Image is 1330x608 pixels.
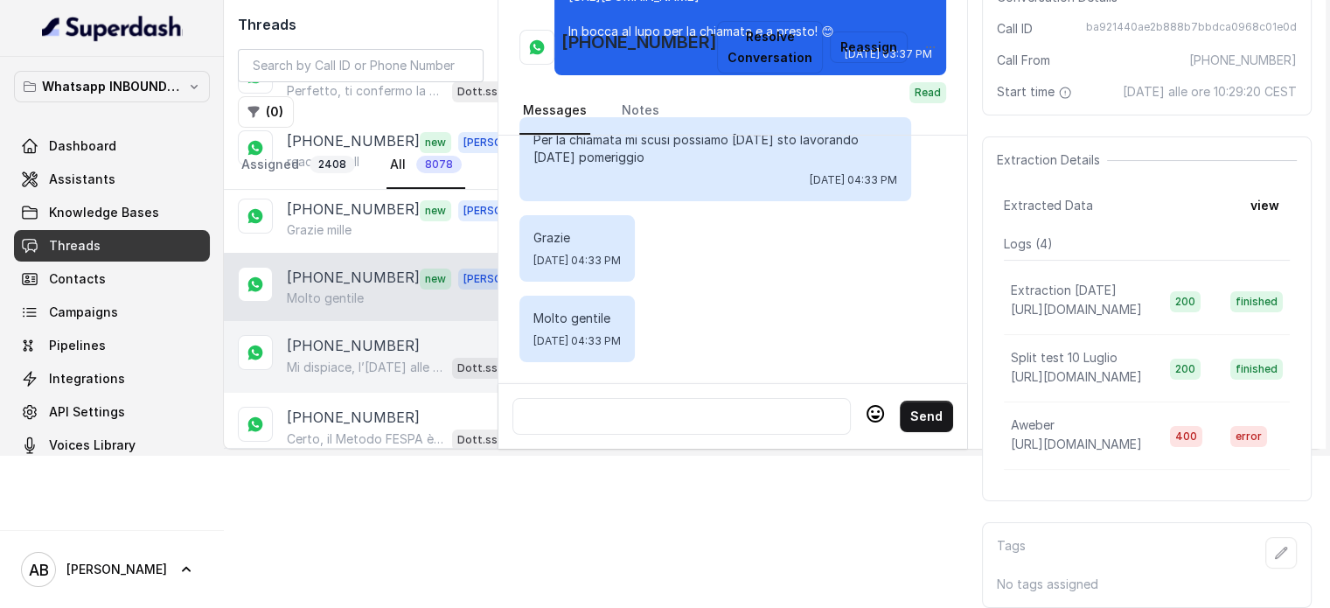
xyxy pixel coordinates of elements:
[287,290,364,307] p: Molto gentile
[1011,282,1117,299] p: Extraction [DATE]
[1011,484,1034,501] p: test
[42,76,182,97] p: Whatsapp INBOUND Workspace
[66,561,167,578] span: [PERSON_NAME]
[1170,291,1201,312] span: 200
[420,200,451,221] span: new
[1123,83,1297,101] span: [DATE] alle ore 10:29:20 CEST
[1011,349,1118,367] p: Split test 10 Luglio
[287,199,420,221] p: [PHONE_NUMBER]
[900,401,953,432] button: Send
[287,221,352,239] p: Grazie mille
[416,156,462,173] span: 8078
[238,14,484,35] h2: Threads
[457,431,527,449] p: Dott.ssa [PERSON_NAME] AI
[1230,426,1267,447] span: error
[997,537,1026,569] p: Tags
[1230,291,1283,312] span: finished
[14,164,210,195] a: Assistants
[457,360,527,377] p: Dott.ssa [PERSON_NAME] AI
[14,545,210,594] a: [PERSON_NAME]
[997,52,1050,69] span: Call From
[1004,235,1290,253] p: Logs ( 4 )
[1170,359,1201,380] span: 200
[458,200,556,221] span: [PERSON_NAME]
[1011,416,1055,434] p: Aweber
[14,130,210,162] a: Dashboard
[810,173,897,187] span: [DATE] 04:33 PM
[420,269,451,290] span: new
[1011,369,1142,384] span: [URL][DOMAIN_NAME]
[1086,20,1297,38] span: ba921440ae2b888b7bbdca0968c01e0d
[287,267,420,290] p: [PHONE_NUMBER]
[14,263,210,295] a: Contacts
[997,576,1297,593] p: No tags assigned
[1230,359,1283,380] span: finished
[49,370,125,388] span: Integrations
[618,87,663,135] a: Notes
[1011,302,1142,317] span: [URL][DOMAIN_NAME]
[1170,426,1202,447] span: 400
[49,204,159,221] span: Knowledge Bases
[533,254,621,268] span: [DATE] 04:33 PM
[14,197,210,228] a: Knowledge Bases
[14,363,210,395] a: Integrations
[49,437,136,454] span: Voices Library
[14,430,210,461] a: Voices Library
[519,87,946,135] nav: Tabs
[533,229,621,247] p: Grazie
[42,14,183,42] img: light.svg
[14,71,210,102] button: Whatsapp INBOUND Workspace
[997,83,1076,101] span: Start time
[386,142,465,189] a: All8078
[238,49,484,82] input: Search by Call ID or Phone Number
[238,96,294,128] button: (0)
[533,310,621,327] p: Molto gentile
[310,156,355,173] span: 2408
[49,137,116,155] span: Dashboard
[238,142,484,189] nav: Tabs
[458,269,556,290] span: [PERSON_NAME]
[29,561,49,579] text: AB
[997,151,1107,169] span: Extraction Details
[287,430,445,448] p: Certo, il Metodo FESPA è un percorso di rieducazione alimentare che ti aiuta a raggiungere la lib...
[561,30,717,65] h2: [PHONE_NUMBER]
[533,131,897,166] p: Per la chiamata mi scusi possiamo [DATE] sto lavorando [DATE] pomeriggio
[14,230,210,262] a: Threads
[14,297,210,328] a: Campaigns
[830,31,908,63] button: Reassign
[287,407,420,428] p: [PHONE_NUMBER]
[14,330,210,361] a: Pipelines
[49,403,125,421] span: API Settings
[1004,197,1093,214] span: Extracted Data
[717,21,823,73] button: Resolve Conversation
[238,142,359,189] a: Assigned2408
[49,171,115,188] span: Assistants
[533,334,621,348] span: [DATE] 04:33 PM
[49,304,118,321] span: Campaigns
[49,337,106,354] span: Pipelines
[49,237,101,255] span: Threads
[1189,52,1297,69] span: [PHONE_NUMBER]
[519,87,590,135] a: Messages
[1011,437,1142,451] span: [URL][DOMAIN_NAME]
[49,270,106,288] span: Contacts
[1240,190,1290,221] button: view
[14,396,210,428] a: API Settings
[287,359,445,376] p: Mi dispiace, l’[DATE] alle 11 non è disponibile. Posso offrirti [DATE] alle 11:00 o alle 11:20. Q...
[287,335,420,356] p: [PHONE_NUMBER]
[997,20,1033,38] span: Call ID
